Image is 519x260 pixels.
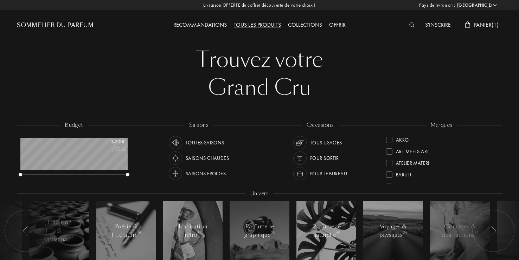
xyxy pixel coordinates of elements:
div: saisons [184,121,213,129]
img: usage_occasion_all_white.svg [295,138,305,148]
span: Pays de livraison : [419,2,455,9]
div: 0 - 200 € [91,138,126,145]
img: arr_left.svg [491,226,496,235]
div: Poésie & littérature [111,222,141,239]
div: Atelier Materi [396,157,429,167]
a: Collections [284,21,326,28]
div: Inspiration rétro [178,222,208,239]
span: 23 [271,230,275,235]
img: cart_white.svg [465,21,470,28]
div: Trouvez votre [22,46,497,74]
div: Binet-Papillon [396,180,431,190]
div: Univers [245,190,274,198]
span: Panier ( 1 ) [474,21,499,28]
a: Tous les produits [230,21,284,28]
div: /50mL [91,145,126,153]
a: Sommelier du Parfum [17,21,94,30]
div: Grand Cru [22,74,497,102]
div: Offrir [326,21,349,30]
div: Akro [396,134,409,143]
span: 15 [138,230,141,235]
div: Saisons froides [186,167,226,180]
img: usage_season_cold_white.svg [171,169,180,178]
div: Saisons chaudes [186,151,229,165]
div: occasions [302,121,339,129]
div: Tous les produits [230,21,284,30]
span: 37 [198,230,201,235]
img: usage_season_average_white.svg [171,138,180,148]
img: arr_left.svg [23,226,28,235]
a: Recommandations [170,21,230,28]
div: Tous usages [310,136,342,149]
div: marques [425,121,457,129]
div: Parfumerie naturelle [312,222,341,239]
div: Voyages & paysages [378,222,408,239]
img: usage_occasion_work_white.svg [295,169,305,178]
div: Recommandations [170,21,230,30]
div: Pour sortir [310,151,339,165]
div: Toutes saisons [186,136,224,149]
img: search_icn_white.svg [409,22,415,27]
a: Offrir [326,21,349,28]
div: Art Meets Art [396,145,429,155]
div: Baruti [396,169,411,178]
div: S'inscrire [422,21,454,30]
span: 24 [403,230,407,235]
div: Pour le bureau [310,167,347,180]
img: usage_season_hot_white.svg [171,153,180,163]
span: 49 [336,230,340,235]
div: budget [60,121,88,129]
div: Parfumerie graphique [244,222,275,239]
div: Collections [284,21,326,30]
img: usage_occasion_party_white.svg [295,153,305,163]
a: S'inscrire [422,21,454,28]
